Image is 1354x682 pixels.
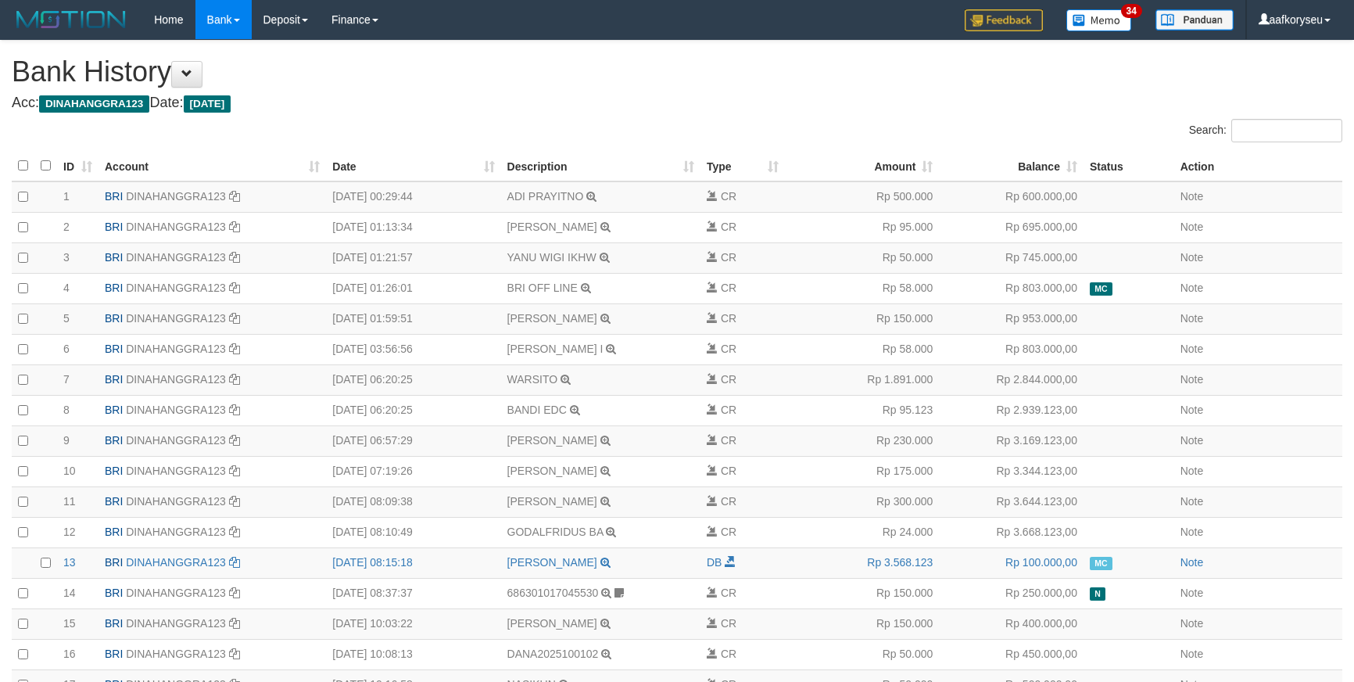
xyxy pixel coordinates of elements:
[229,556,240,569] a: Copy DINAHANGGRA123 to clipboard
[939,364,1084,395] td: Rp 2.844.000,00
[326,334,500,364] td: [DATE] 03:56:56
[939,334,1084,364] td: Rp 803.000,00
[229,251,240,264] a: Copy DINAHANGGRA123 to clipboard
[785,517,940,547] td: Rp 24.000
[1084,151,1174,181] th: Status
[507,465,597,477] a: [PERSON_NAME]
[326,456,500,486] td: [DATE] 07:19:26
[105,312,123,325] span: BRI
[326,151,500,181] th: Date: activate to sort column ascending
[126,373,226,386] a: DINAHANGGRA123
[785,334,940,364] td: Rp 58.000
[326,364,500,395] td: [DATE] 06:20:25
[184,95,231,113] span: [DATE]
[63,617,76,630] span: 15
[1180,343,1204,355] a: Note
[721,526,736,538] span: CR
[507,495,597,508] a: [PERSON_NAME]
[785,639,940,669] td: Rp 50.000
[939,395,1084,425] td: Rp 2.939.123,00
[229,587,240,599] a: Copy DINAHANGGRA123 to clipboard
[939,151,1084,181] th: Balance: activate to sort column ascending
[229,343,240,355] a: Copy DINAHANGGRA123 to clipboard
[126,221,226,233] a: DINAHANGGRA123
[1180,312,1204,325] a: Note
[507,282,578,294] a: BRI OFF LINE
[229,434,240,447] a: Copy DINAHANGGRA123 to clipboard
[785,364,940,395] td: Rp 1.891.000
[1189,119,1342,142] label: Search:
[229,312,240,325] a: Copy DINAHANGGRA123 to clipboard
[229,526,240,538] a: Copy DINAHANGGRA123 to clipboard
[785,151,940,181] th: Amount: activate to sort column ascending
[63,526,76,538] span: 12
[707,556,722,569] span: DB
[229,190,240,203] a: Copy DINAHANGGRA123 to clipboard
[507,343,604,355] a: [PERSON_NAME] I
[326,608,500,639] td: [DATE] 10:03:22
[721,312,736,325] span: CR
[326,303,500,334] td: [DATE] 01:59:51
[939,456,1084,486] td: Rp 3.344.123,00
[126,465,226,477] a: DINAHANGGRA123
[785,212,940,242] td: Rp 95.000
[1180,434,1204,447] a: Note
[501,151,700,181] th: Description: activate to sort column ascending
[126,343,226,355] a: DINAHANGGRA123
[126,312,226,325] a: DINAHANGGRA123
[721,434,736,447] span: CR
[326,517,500,547] td: [DATE] 08:10:49
[326,425,500,456] td: [DATE] 06:57:29
[939,212,1084,242] td: Rp 695.000,00
[326,395,500,425] td: [DATE] 06:20:25
[939,486,1084,517] td: Rp 3.644.123,00
[785,303,940,334] td: Rp 150.000
[1180,587,1204,599] a: Note
[126,587,226,599] a: DINAHANGGRA123
[939,517,1084,547] td: Rp 3.668.123,00
[126,495,226,508] a: DINAHANGGRA123
[785,425,940,456] td: Rp 230.000
[105,343,123,355] span: BRI
[105,190,123,203] span: BRI
[939,303,1084,334] td: Rp 953.000,00
[229,648,240,660] a: Copy DINAHANGGRA123 to clipboard
[326,486,500,517] td: [DATE] 08:09:38
[1180,282,1204,294] a: Note
[229,373,240,386] a: Copy DINAHANGGRA123 to clipboard
[63,190,70,203] span: 1
[721,587,736,599] span: CR
[63,495,76,508] span: 11
[939,547,1084,578] td: Rp 100.000,00
[229,617,240,630] a: Copy DINAHANGGRA123 to clipboard
[721,465,736,477] span: CR
[785,578,940,608] td: Rp 150.000
[63,648,76,660] span: 16
[63,221,70,233] span: 2
[1180,526,1204,538] a: Note
[105,282,123,294] span: BRI
[785,608,940,639] td: Rp 150.000
[105,404,123,416] span: BRI
[785,395,940,425] td: Rp 95.123
[507,556,597,569] a: [PERSON_NAME]
[939,425,1084,456] td: Rp 3.169.123,00
[721,343,736,355] span: CR
[1090,557,1112,570] span: Manually Checked by: aafdiann
[326,578,500,608] td: [DATE] 08:37:37
[721,251,736,264] span: CR
[105,373,123,386] span: BRI
[939,639,1084,669] td: Rp 450.000,00
[326,242,500,273] td: [DATE] 01:21:57
[63,373,70,386] span: 7
[105,495,123,508] span: BRI
[126,526,226,538] a: DINAHANGGRA123
[1180,373,1204,386] a: Note
[126,190,226,203] a: DINAHANGGRA123
[326,547,500,578] td: [DATE] 08:15:18
[326,273,500,303] td: [DATE] 01:26:01
[12,8,131,31] img: MOTION_logo.png
[507,434,597,447] a: [PERSON_NAME]
[721,282,736,294] span: CR
[507,404,567,416] a: BANDI EDC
